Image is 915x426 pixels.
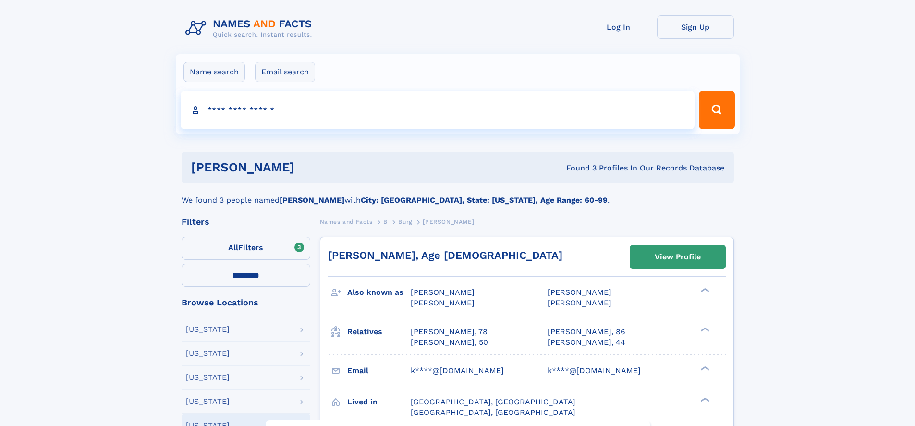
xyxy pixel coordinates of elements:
[320,216,373,228] a: Names and Facts
[182,237,310,260] label: Filters
[699,91,734,129] button: Search Button
[411,337,488,348] a: [PERSON_NAME], 50
[186,326,230,333] div: [US_STATE]
[182,15,320,41] img: Logo Names and Facts
[280,195,344,205] b: [PERSON_NAME]
[423,219,474,225] span: [PERSON_NAME]
[657,15,734,39] a: Sign Up
[186,350,230,357] div: [US_STATE]
[383,219,388,225] span: B
[548,337,625,348] a: [PERSON_NAME], 44
[411,327,488,337] a: [PERSON_NAME], 78
[548,288,611,297] span: [PERSON_NAME]
[411,288,475,297] span: [PERSON_NAME]
[228,243,238,252] span: All
[548,298,611,307] span: [PERSON_NAME]
[698,287,710,293] div: ❯
[181,91,695,129] input: search input
[655,246,701,268] div: View Profile
[698,326,710,332] div: ❯
[186,374,230,381] div: [US_STATE]
[630,245,725,268] a: View Profile
[411,408,575,417] span: [GEOGRAPHIC_DATA], [GEOGRAPHIC_DATA]
[398,216,412,228] a: Burg
[411,397,575,406] span: [GEOGRAPHIC_DATA], [GEOGRAPHIC_DATA]
[191,161,430,173] h1: [PERSON_NAME]
[347,284,411,301] h3: Also known as
[255,62,315,82] label: Email search
[347,324,411,340] h3: Relatives
[182,218,310,226] div: Filters
[361,195,608,205] b: City: [GEOGRAPHIC_DATA], State: [US_STATE], Age Range: 60-99
[347,394,411,410] h3: Lived in
[580,15,657,39] a: Log In
[698,396,710,402] div: ❯
[383,216,388,228] a: B
[328,249,562,261] a: [PERSON_NAME], Age [DEMOGRAPHIC_DATA]
[183,62,245,82] label: Name search
[398,219,412,225] span: Burg
[430,163,724,173] div: Found 3 Profiles In Our Records Database
[182,183,734,206] div: We found 3 people named with .
[548,327,625,337] a: [PERSON_NAME], 86
[347,363,411,379] h3: Email
[411,298,475,307] span: [PERSON_NAME]
[182,298,310,307] div: Browse Locations
[186,398,230,405] div: [US_STATE]
[698,365,710,371] div: ❯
